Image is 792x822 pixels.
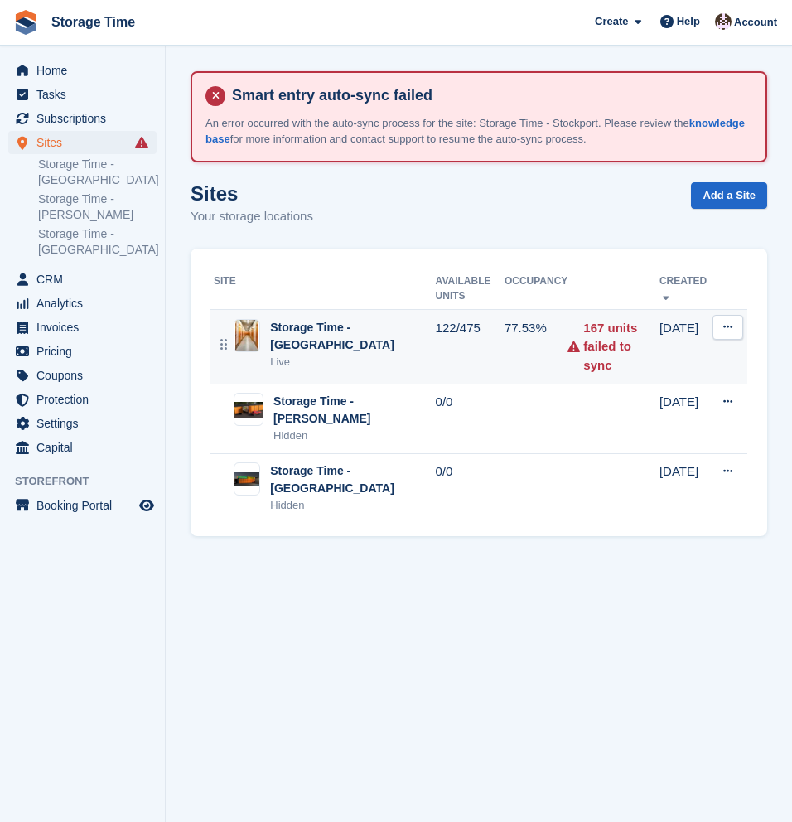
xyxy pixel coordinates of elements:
[273,428,436,444] div: Hidden
[273,393,436,428] div: Storage Time - [PERSON_NAME]
[8,107,157,130] a: menu
[691,182,767,210] a: Add a Site
[234,402,263,418] img: Image of Storage Time - Sharston site
[234,472,259,486] img: Image of Storage Time - Manchester site
[8,59,157,82] a: menu
[595,13,628,30] span: Create
[270,497,435,514] div: Hidden
[8,412,157,435] a: menu
[8,436,157,459] a: menu
[36,388,136,411] span: Protection
[8,494,157,517] a: menu
[8,388,157,411] a: menu
[36,340,136,363] span: Pricing
[36,494,136,517] span: Booking Portal
[270,462,435,497] div: Storage Time - [GEOGRAPHIC_DATA]
[13,10,38,35] img: stora-icon-8386f47178a22dfd0bd8f6a31ec36ba5ce8667c1dd55bd0f319d3a0aa187defe.svg
[583,319,659,375] a: 167 units failed to sync
[270,354,435,370] div: Live
[36,59,136,82] span: Home
[270,319,435,354] div: Storage Time - [GEOGRAPHIC_DATA]
[36,364,136,387] span: Coupons
[36,83,136,106] span: Tasks
[36,292,136,315] span: Analytics
[210,268,436,310] th: Site
[436,453,505,522] td: 0/0
[436,268,505,310] th: Available Units
[36,316,136,339] span: Invoices
[191,182,313,205] h1: Sites
[36,107,136,130] span: Subscriptions
[45,8,142,36] a: Storage Time
[8,316,157,339] a: menu
[36,412,136,435] span: Settings
[677,13,700,30] span: Help
[659,453,712,522] td: [DATE]
[436,384,505,453] td: 0/0
[36,131,136,154] span: Sites
[436,310,505,384] td: 122/475
[659,275,707,302] a: Created
[38,226,157,258] a: Storage Time - [GEOGRAPHIC_DATA]
[8,292,157,315] a: menu
[505,268,567,310] th: Occupancy
[191,207,313,226] p: Your storage locations
[8,364,157,387] a: menu
[734,14,777,31] span: Account
[235,319,258,352] img: Image of Storage Time - Stockport site
[8,268,157,291] a: menu
[38,191,157,223] a: Storage Time - [PERSON_NAME]
[8,131,157,154] a: menu
[225,86,752,105] h4: Smart entry auto-sync failed
[15,473,165,490] span: Storefront
[659,310,712,384] td: [DATE]
[38,157,157,188] a: Storage Time - [GEOGRAPHIC_DATA]
[505,310,567,384] td: 77.53%
[205,115,752,147] p: An error occurred with the auto-sync process for the site: Storage Time - Stockport. Please revie...
[8,340,157,363] a: menu
[715,13,732,30] img: Saeed
[36,436,136,459] span: Capital
[135,136,148,149] i: Smart entry sync failures have occurred
[36,268,136,291] span: CRM
[659,384,712,453] td: [DATE]
[137,496,157,515] a: Preview store
[8,83,157,106] a: menu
